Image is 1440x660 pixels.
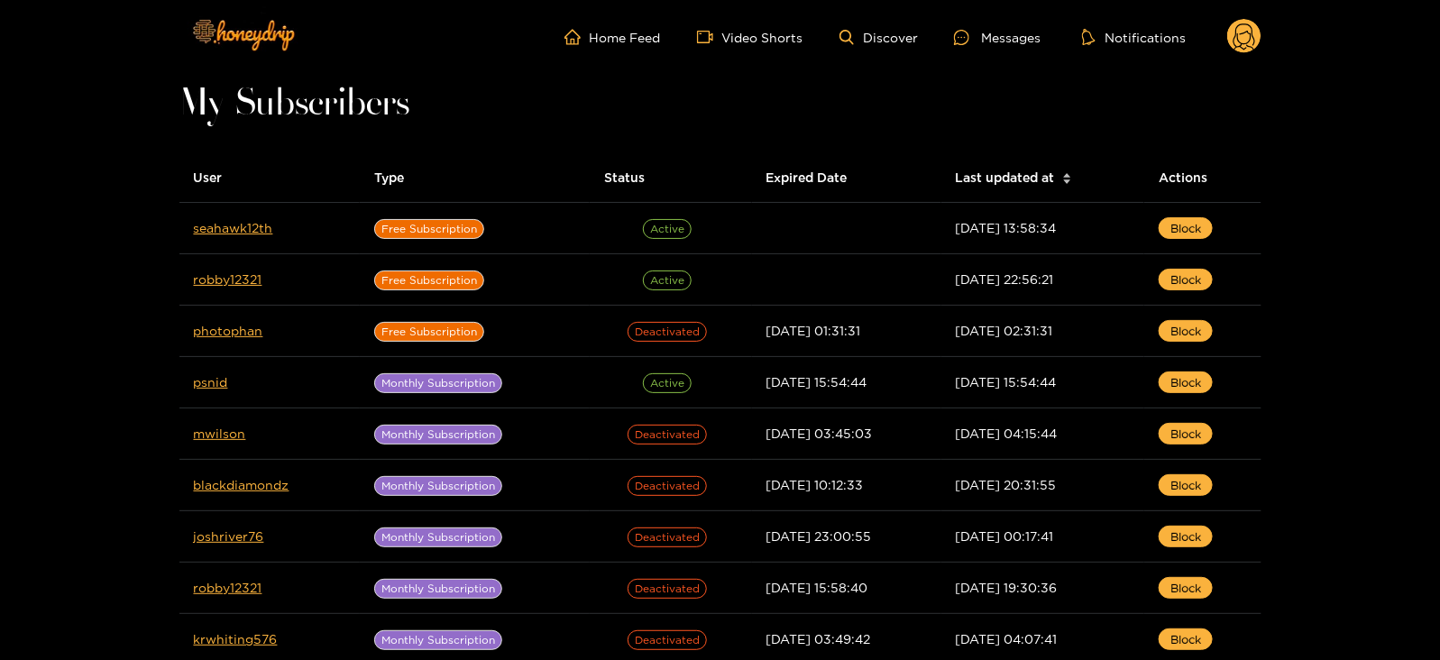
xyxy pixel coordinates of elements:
[1159,217,1213,239] button: Block
[194,426,246,440] a: mwilson
[766,529,872,543] span: [DATE] 23:00:55
[179,153,360,203] th: User
[194,632,278,646] a: krwhiting576
[628,527,707,547] span: Deactivated
[1170,373,1201,391] span: Block
[954,27,1041,48] div: Messages
[1170,579,1201,597] span: Block
[956,581,1058,594] span: [DATE] 19:30:36
[1170,219,1201,237] span: Block
[374,270,484,290] span: Free Subscription
[697,29,722,45] span: video-camera
[956,324,1053,337] span: [DATE] 02:31:31
[374,425,502,445] span: Monthly Subscription
[194,529,264,543] a: joshriver76
[374,219,484,239] span: Free Subscription
[1159,371,1213,393] button: Block
[564,29,590,45] span: home
[374,527,502,547] span: Monthly Subscription
[1144,153,1261,203] th: Actions
[766,375,867,389] span: [DATE] 15:54:44
[752,153,941,203] th: Expired Date
[766,426,873,440] span: [DATE] 03:45:03
[374,630,502,650] span: Monthly Subscription
[1159,423,1213,445] button: Block
[766,324,861,337] span: [DATE] 01:31:31
[1159,269,1213,290] button: Block
[643,219,692,239] span: Active
[374,476,502,496] span: Monthly Subscription
[643,270,692,290] span: Active
[194,324,263,337] a: photophan
[956,168,1055,188] span: Last updated at
[628,476,707,496] span: Deactivated
[956,426,1058,440] span: [DATE] 04:15:44
[1159,628,1213,650] button: Block
[1062,170,1072,180] span: caret-up
[766,632,871,646] span: [DATE] 03:49:42
[1170,425,1201,443] span: Block
[956,375,1057,389] span: [DATE] 15:54:44
[697,29,803,45] a: Video Shorts
[194,221,273,234] a: seahawk12th
[1170,270,1201,289] span: Block
[194,478,289,491] a: blackdiamondz
[1170,476,1201,494] span: Block
[590,153,751,203] th: Status
[1170,527,1201,545] span: Block
[628,630,707,650] span: Deactivated
[374,579,502,599] span: Monthly Subscription
[1159,526,1213,547] button: Block
[956,221,1057,234] span: [DATE] 13:58:34
[643,373,692,393] span: Active
[179,92,1261,117] h1: My Subscribers
[766,581,868,594] span: [DATE] 15:58:40
[1062,177,1072,187] span: caret-down
[1077,28,1191,46] button: Notifications
[956,529,1054,543] span: [DATE] 00:17:41
[628,322,707,342] span: Deactivated
[1170,630,1201,648] span: Block
[564,29,661,45] a: Home Feed
[194,272,262,286] a: robby12321
[374,373,502,393] span: Monthly Subscription
[194,581,262,594] a: robby12321
[1159,577,1213,599] button: Block
[374,322,484,342] span: Free Subscription
[956,478,1057,491] span: [DATE] 20:31:55
[1159,320,1213,342] button: Block
[1159,474,1213,496] button: Block
[628,579,707,599] span: Deactivated
[194,375,228,389] a: psnid
[766,478,864,491] span: [DATE] 10:12:33
[956,632,1058,646] span: [DATE] 04:07:41
[839,30,918,45] a: Discover
[360,153,590,203] th: Type
[1170,322,1201,340] span: Block
[956,272,1054,286] span: [DATE] 22:56:21
[628,425,707,445] span: Deactivated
